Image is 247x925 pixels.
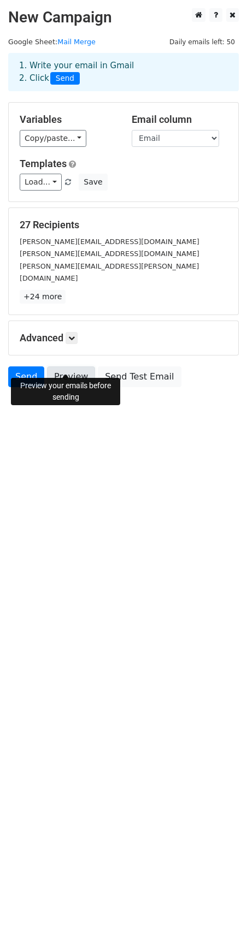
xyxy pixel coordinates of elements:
[47,366,95,387] a: Preview
[20,130,86,147] a: Copy/paste...
[8,366,44,387] a: Send
[166,38,239,46] a: Daily emails left: 50
[79,174,107,191] button: Save
[20,174,62,191] a: Load...
[20,238,199,246] small: [PERSON_NAME][EMAIL_ADDRESS][DOMAIN_NAME]
[57,38,96,46] a: Mail Merge
[20,262,199,283] small: [PERSON_NAME][EMAIL_ADDRESS][PERSON_NAME][DOMAIN_NAME]
[20,219,227,231] h5: 27 Recipients
[192,873,247,925] iframe: Chat Widget
[20,158,67,169] a: Templates
[20,114,115,126] h5: Variables
[20,332,227,344] h5: Advanced
[50,72,80,85] span: Send
[8,38,96,46] small: Google Sheet:
[11,378,120,405] div: Preview your emails before sending
[20,290,66,304] a: +24 more
[20,250,199,258] small: [PERSON_NAME][EMAIL_ADDRESS][DOMAIN_NAME]
[8,8,239,27] h2: New Campaign
[132,114,227,126] h5: Email column
[11,60,236,85] div: 1. Write your email in Gmail 2. Click
[166,36,239,48] span: Daily emails left: 50
[98,366,181,387] a: Send Test Email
